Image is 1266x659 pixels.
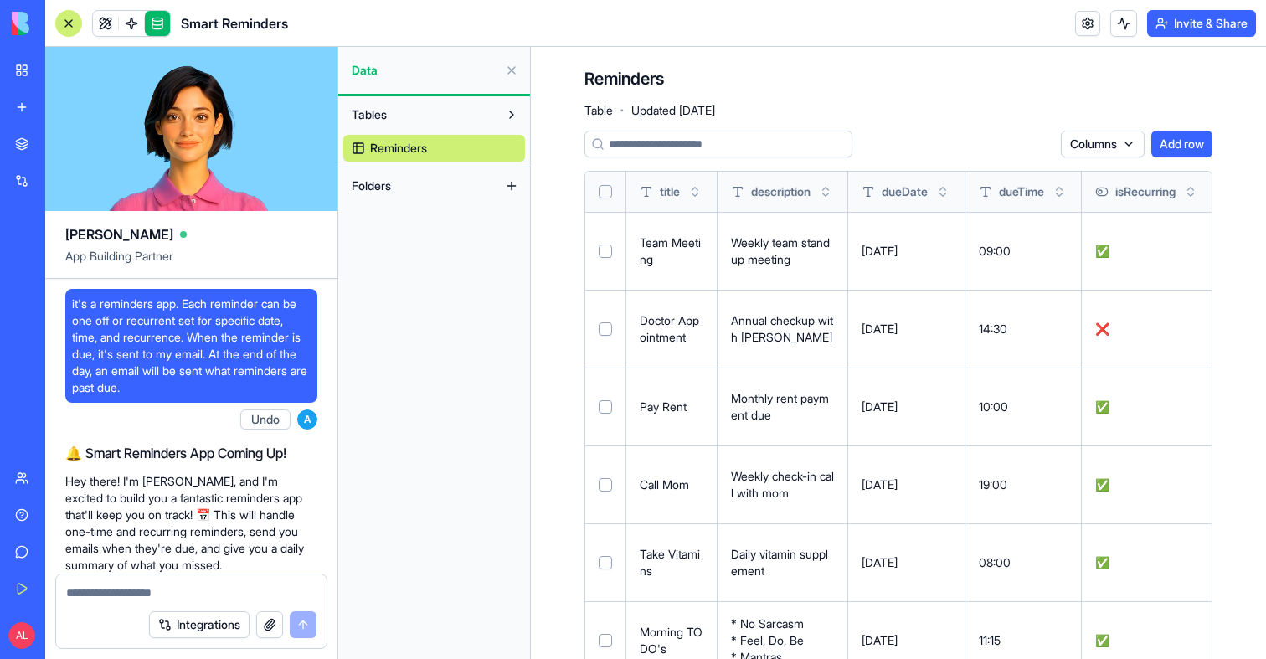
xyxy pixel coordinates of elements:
p: 09:00 [979,243,1068,260]
span: dueTime [999,183,1044,200]
p: 14:30 [979,321,1068,337]
a: Reminders [343,135,525,162]
h2: 🔔 Smart Reminders App Coming Up! [65,443,317,463]
span: it's a reminders app. Each reminder can be one off or recurrent set for specific date, time, and ... [72,296,311,396]
button: Select row [599,400,612,414]
span: Table [584,102,613,119]
p: Pay Rent [640,399,703,415]
p: Team Meeting [640,234,703,268]
span: description [751,183,811,200]
p: Morning TODO's [640,624,703,657]
span: [PERSON_NAME] [65,224,173,245]
span: ✅ [1095,633,1109,647]
button: Folders [343,172,498,199]
button: Invite & Share [1147,10,1256,37]
span: dueDate [882,183,928,200]
button: Integrations [149,611,250,638]
span: ✅ [1095,244,1109,258]
button: Select row [599,322,612,336]
p: [DATE] [862,321,951,337]
button: Select row [599,634,612,647]
button: Columns [1061,131,1145,157]
span: ❌ [1095,322,1109,336]
p: Annual checkup with [PERSON_NAME] [731,312,834,346]
button: Select row [599,478,612,492]
button: Tables [343,101,498,128]
span: Tables [352,106,387,123]
button: Toggle sort [687,183,703,200]
p: 19:00 [979,476,1068,493]
button: Select row [599,245,612,258]
p: Weekly team standup meeting [731,234,834,268]
p: Weekly check-in call with mom [731,468,834,502]
span: Data [352,62,498,79]
p: 11:15 [979,632,1068,649]
span: · [620,97,625,124]
p: Take Vitamins [640,546,703,579]
span: isRecurring [1115,183,1176,200]
span: Reminders [370,140,427,157]
p: [DATE] [862,243,951,260]
p: 10:00 [979,399,1068,415]
button: Toggle sort [934,183,951,200]
button: Select row [599,556,612,569]
p: 08:00 [979,554,1068,571]
button: Toggle sort [817,183,834,200]
p: Daily vitamin supplement [731,546,834,579]
p: Call Mom [640,476,703,493]
p: Hey there! I'm [PERSON_NAME], and I'm excited to build you a fantastic reminders app that'll keep... [65,473,317,574]
button: Select all [599,185,612,198]
button: Add row [1151,131,1212,157]
p: [DATE] [862,399,951,415]
span: App Building Partner [65,248,317,278]
p: [DATE] [862,554,951,571]
button: Toggle sort [1051,183,1068,200]
p: Monthly rent payment due [731,390,834,424]
p: [DATE] [862,476,951,493]
span: Smart Reminders [181,13,288,33]
button: Undo [240,409,291,430]
span: ✅ [1095,555,1109,569]
p: [DATE] [862,632,951,649]
span: ✅ [1095,399,1109,414]
span: Folders [352,178,391,194]
span: title [660,183,680,200]
span: A [297,409,317,430]
p: Doctor Appointment [640,312,703,346]
img: logo [12,12,116,35]
span: AL [8,622,35,649]
span: Updated [DATE] [631,102,715,119]
h4: Reminders [584,67,664,90]
span: ✅ [1095,477,1109,492]
button: Toggle sort [1182,183,1199,200]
